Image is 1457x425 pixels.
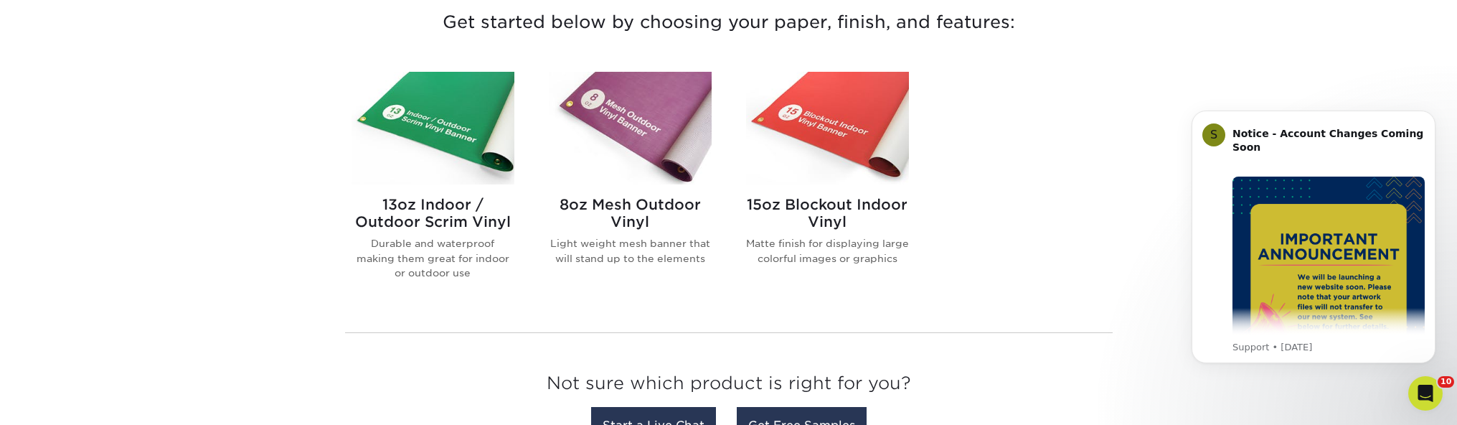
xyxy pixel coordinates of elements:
[746,72,909,185] img: 15oz Blockout Indoor Vinyl Banners
[549,72,712,303] a: 8oz Mesh Outdoor Vinyl Banners 8oz Mesh Outdoor Vinyl Light weight mesh banner that will stand up...
[549,72,712,185] img: 8oz Mesh Outdoor Vinyl Banners
[352,236,514,280] p: Durable and waterproof making them great for indoor or outdoor use
[345,362,1113,411] h3: Not sure which product is right for you?
[746,196,909,230] h2: 15oz Blockout Indoor Vinyl
[1170,89,1457,386] iframe: Intercom notifications message
[352,72,514,303] a: 13oz Indoor / Outdoor Scrim Vinyl Banners 13oz Indoor / Outdoor Scrim Vinyl Durable and waterproo...
[1408,376,1443,411] iframe: Intercom live chat
[746,236,909,266] p: Matte finish for displaying large colorful images or graphics
[352,72,514,185] img: 13oz Indoor / Outdoor Scrim Vinyl Banners
[746,72,909,303] a: 15oz Blockout Indoor Vinyl Banners 15oz Blockout Indoor Vinyl Matte finish for displaying large c...
[352,196,514,230] h2: 13oz Indoor / Outdoor Scrim Vinyl
[549,236,712,266] p: Light weight mesh banner that will stand up to the elements
[1438,376,1454,388] span: 10
[549,196,712,230] h2: 8oz Mesh Outdoor Vinyl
